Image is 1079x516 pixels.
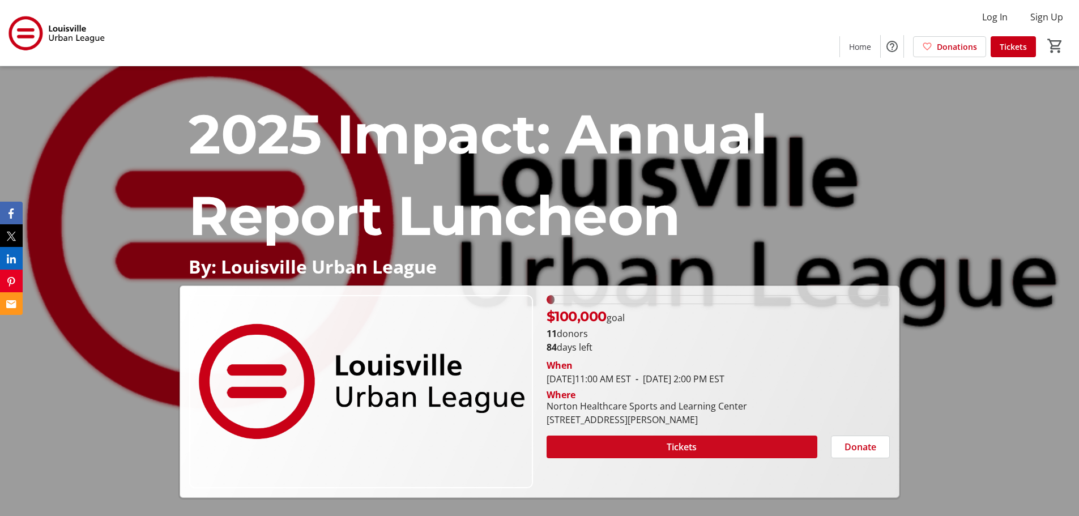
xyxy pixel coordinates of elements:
span: [DATE] 11:00 AM EST [547,373,631,385]
button: Sign Up [1021,8,1072,26]
span: Donate [845,440,876,454]
button: Log In [973,8,1017,26]
a: Home [840,36,880,57]
span: Sign Up [1030,10,1063,24]
span: $100,000 [547,308,607,325]
span: Donations [937,41,977,53]
img: Louisville Urban League's Logo [7,5,108,61]
button: Donate [831,436,890,458]
button: Help [881,35,903,58]
span: 84 [547,341,557,353]
span: Home [849,41,871,53]
a: Donations [913,36,986,57]
span: [DATE] 2:00 PM EST [631,373,724,385]
p: days left [547,340,890,354]
button: Cart [1045,36,1065,56]
div: [STREET_ADDRESS][PERSON_NAME] [547,413,747,427]
div: When [547,359,573,372]
div: Norton Healthcare Sports and Learning Center [547,399,747,413]
span: Tickets [667,440,697,454]
div: Where [547,390,575,399]
div: 2.335% of fundraising goal reached [547,295,890,304]
p: goal [547,306,625,327]
p: donors [547,327,890,340]
span: Log In [982,10,1008,24]
b: 11 [547,327,557,340]
span: Tickets [1000,41,1027,53]
a: Tickets [991,36,1036,57]
button: Tickets [547,436,817,458]
span: 2025 Impact: Annual Report Luncheon [189,101,767,249]
p: By: Louisville Urban League [189,257,890,276]
img: Campaign CTA Media Photo [189,295,532,488]
span: - [631,373,643,385]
